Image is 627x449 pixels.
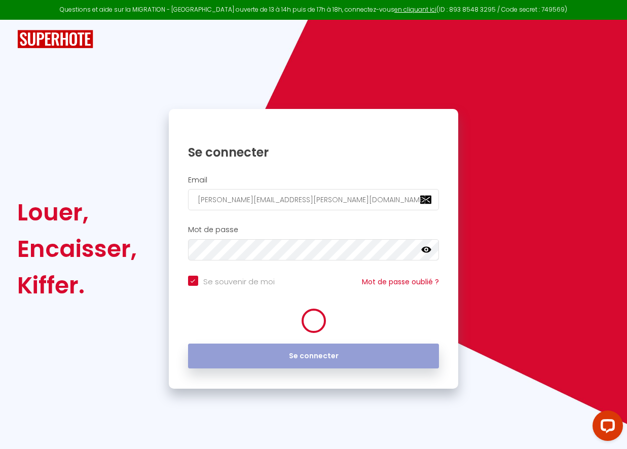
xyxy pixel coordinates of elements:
button: Se connecter [188,344,439,369]
div: Kiffer. [17,267,137,304]
h1: Se connecter [188,144,439,160]
img: SuperHote logo [17,30,93,49]
h2: Mot de passe [188,226,439,234]
a: Mot de passe oublié ? [362,277,439,287]
h2: Email [188,176,439,184]
input: Ton Email [188,189,439,210]
div: Encaisser, [17,231,137,267]
div: Louer, [17,194,137,231]
a: en cliquant ici [394,5,436,14]
iframe: LiveChat chat widget [584,406,627,449]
